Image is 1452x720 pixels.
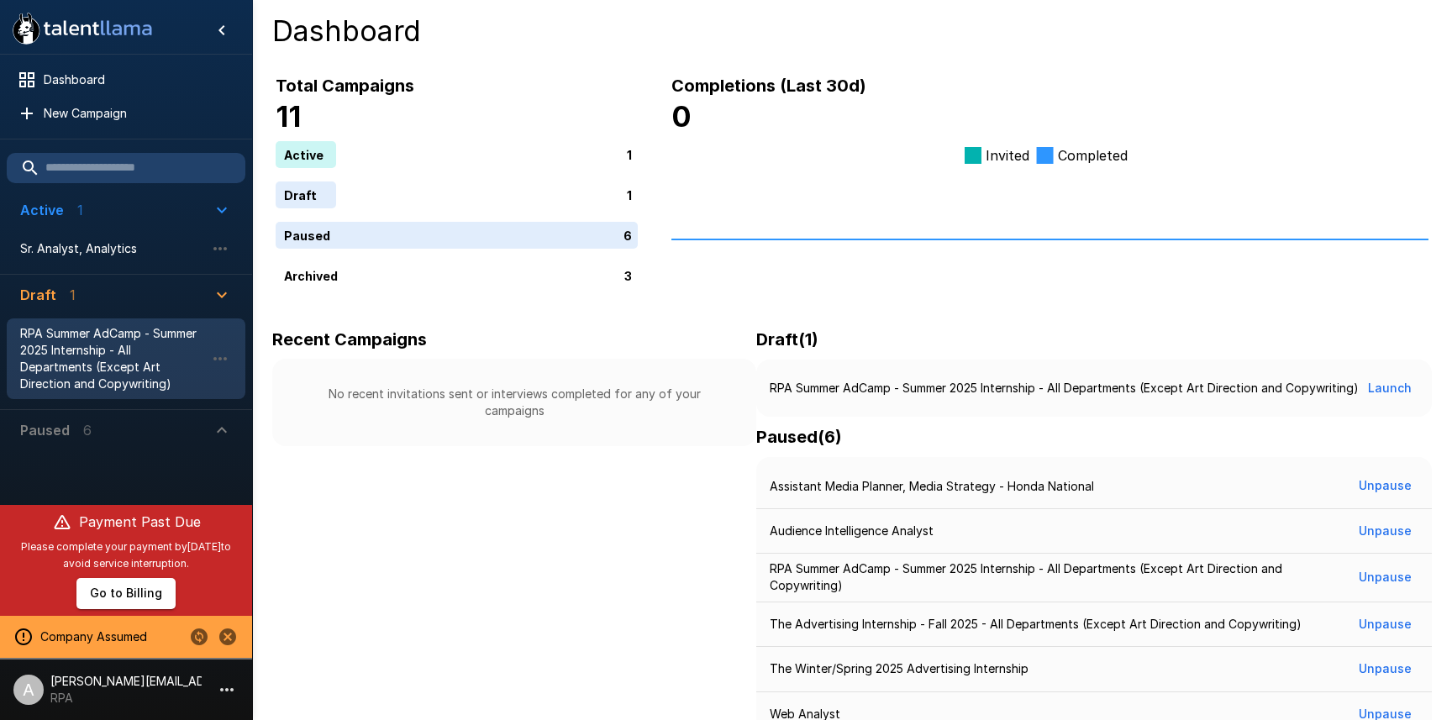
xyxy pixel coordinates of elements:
[671,99,692,134] b: 0
[624,266,632,284] p: 3
[1352,516,1418,547] button: Unpause
[272,13,1432,49] h4: Dashboard
[756,329,818,349] b: Draft ( 1 )
[272,329,427,349] b: Recent Campaigns
[623,226,632,244] p: 6
[276,99,301,134] b: 11
[1352,654,1418,685] button: Unpause
[1353,562,1418,593] button: Unpause
[276,76,414,96] b: Total Campaigns
[770,523,934,539] p: Audience Intelligence Analyst
[671,76,866,96] b: Completions (Last 30d)
[299,386,729,419] p: No recent invitations sent or interviews completed for any of your campaigns
[627,186,632,203] p: 1
[770,380,1359,397] p: RPA Summer AdCamp - Summer 2025 Internship - All Departments (Except Art Direction and Copywriting)
[1361,373,1418,404] button: Launch
[770,660,1028,677] p: The Winter/Spring 2025 Advertising Internship
[770,560,1353,594] p: RPA Summer AdCamp - Summer 2025 Internship - All Departments (Except Art Direction and Copywriting)
[1352,609,1418,640] button: Unpause
[1352,470,1418,502] button: Unpause
[770,616,1302,633] p: The Advertising Internship - Fall 2025 - All Departments (Except Art Direction and Copywriting)
[770,478,1094,495] p: Assistant Media Planner, Media Strategy - Honda National
[756,427,842,447] b: Paused ( 6 )
[627,145,632,163] p: 1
